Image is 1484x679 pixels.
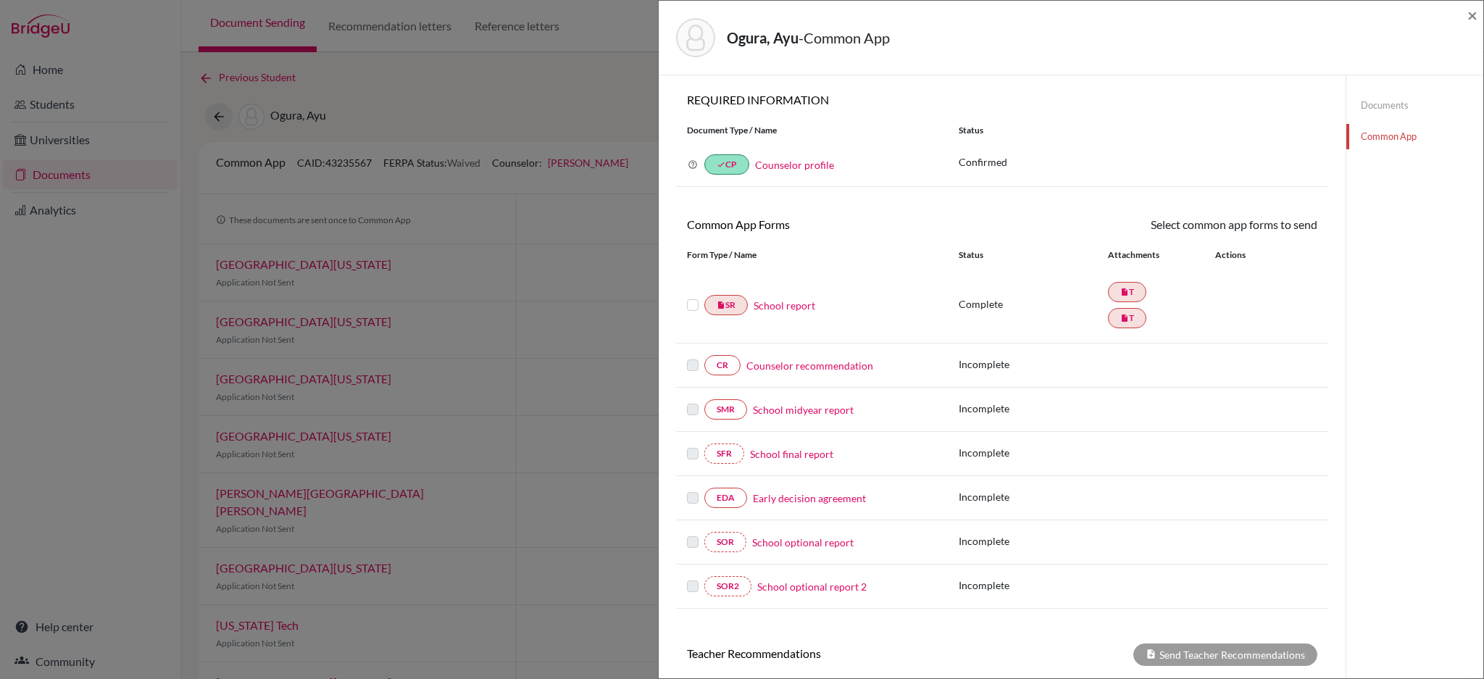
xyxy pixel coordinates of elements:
a: doneCP [704,154,749,175]
span: × [1467,4,1477,25]
div: Send Teacher Recommendations [1133,643,1317,666]
p: Complete [959,296,1108,312]
p: Incomplete [959,401,1108,416]
button: Close [1467,7,1477,24]
h6: Common App Forms [676,217,1002,231]
a: School optional report 2 [757,579,867,594]
a: School midyear report [753,402,854,417]
div: Actions [1198,249,1288,262]
div: Select common app forms to send [1002,216,1328,233]
a: Counselor recommendation [746,358,873,373]
a: Documents [1346,93,1483,118]
p: Incomplete [959,533,1108,549]
div: Status [948,124,1328,137]
a: SOR2 [704,576,751,596]
a: EDA [704,488,747,508]
a: SMR [704,399,747,420]
p: Incomplete [959,489,1108,504]
i: insert_drive_file [1120,288,1129,296]
i: done [717,160,725,169]
div: Status [959,249,1108,262]
p: Incomplete [959,445,1108,460]
h6: Teacher Recommendations [676,646,1002,660]
i: insert_drive_file [1120,314,1129,322]
p: Confirmed [959,154,1317,170]
a: School report [754,298,815,313]
p: Incomplete [959,578,1108,593]
a: School final report [750,446,833,462]
span: - Common App [799,29,890,46]
div: Attachments [1108,249,1198,262]
a: insert_drive_fileSR [704,295,748,315]
a: insert_drive_fileT [1108,282,1146,302]
strong: Ogura, Ayu [727,29,799,46]
i: insert_drive_file [717,301,725,309]
p: Incomplete [959,357,1108,372]
a: Counselor profile [755,159,834,171]
a: SOR [704,532,746,552]
h6: REQUIRED INFORMATION [676,93,1328,107]
div: Form Type / Name [676,249,948,262]
a: School optional report [752,535,854,550]
a: SFR [704,443,744,464]
div: Document Type / Name [676,124,948,137]
a: insert_drive_fileT [1108,308,1146,328]
a: CR [704,355,741,375]
a: Early decision agreement [753,491,866,506]
a: Common App [1346,124,1483,149]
